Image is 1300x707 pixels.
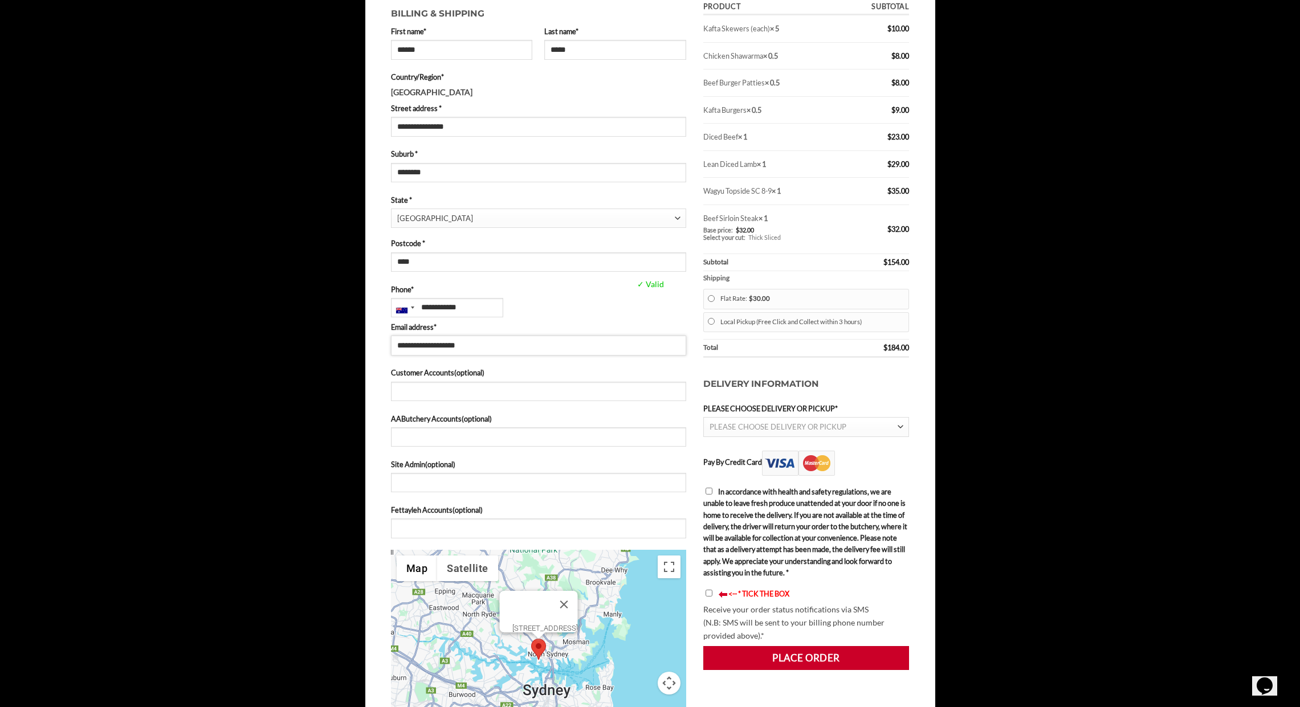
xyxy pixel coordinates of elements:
[392,299,418,317] div: Australia: +61
[763,51,778,60] strong: × 0.5
[891,78,909,87] bdi: 8.00
[391,367,686,378] label: Customer Accounts
[736,226,739,234] span: $
[703,15,840,42] td: Kafta Skewers (each)
[703,124,840,150] td: Diced Beef
[706,590,712,596] input: <-- * TICK THE BOX
[891,105,909,115] bdi: 9.00
[703,205,840,254] td: Beef Sirloin Steak
[891,78,895,87] span: $
[703,457,835,467] label: Pay By Credit Card
[887,132,891,141] span: $
[512,624,577,632] div: [STREET_ADDRESS]
[437,555,498,581] button: Show satellite imagery
[883,258,909,267] bdi: 154.00
[703,487,907,577] span: In accordance with health and safety regulations, we are unable to leave fresh produce unattended...
[703,340,840,358] th: Total
[703,234,833,242] div: Thick Sliced
[703,97,840,124] td: Kafta Burgers
[1252,661,1289,696] iframe: chat widget
[391,413,686,424] label: AAButchery Accounts
[720,314,904,329] label: Local Pickup (Free Click and Collect within 3 hours)
[759,214,768,223] strong: × 1
[550,591,577,618] button: Close
[772,186,781,195] strong: × 1
[887,186,891,195] span: $
[703,178,840,205] td: Wagyu Topside SC 8-9
[703,70,840,96] td: Beef Burger Patties
[391,238,686,249] label: Postcode
[891,51,909,60] bdi: 8.00
[658,672,680,694] button: Map camera controls
[391,284,686,295] label: Phone
[887,132,909,141] bdi: 23.00
[765,78,780,87] strong: × 0.5
[736,226,754,234] span: 32.00
[720,292,904,306] label: Flat Rate:
[891,105,895,115] span: $
[397,555,438,581] button: Show street map
[703,403,910,414] label: PLEASE CHOOSE DELIVERY OR PICKUP
[703,646,910,670] button: Place order
[425,460,455,469] span: (optional)
[391,1,686,21] h3: Billing & Shipping
[391,26,533,37] label: First name
[706,488,712,495] input: In accordance with health and safety regulations, we are unable to leave fresh produce unattended...
[887,160,909,169] bdi: 29.00
[703,271,910,285] th: Shipping
[703,226,733,234] dt: Base price:
[757,160,766,169] strong: × 1
[887,224,909,234] bdi: 32.00
[391,194,686,206] label: State
[749,295,753,302] span: $
[883,343,909,352] bdi: 184.00
[462,414,492,423] span: (optional)
[658,555,680,578] button: Toggle fullscreen view
[391,321,686,333] label: Email address
[891,51,895,60] span: $
[703,234,745,242] dt: Select your cut:
[391,71,686,83] label: Country/Region
[453,505,483,514] span: (optional)
[544,26,686,37] label: Last name
[728,589,789,598] font: <-- * TICK THE BOX
[703,366,910,403] h3: Delivery Information
[887,186,909,195] bdi: 35.00
[887,160,891,169] span: $
[391,504,686,516] label: Fettayleh Accounts
[397,209,675,228] span: New South Wales
[703,603,910,642] p: Receive your order status notifications via SMS (N.B: SMS will be sent to your billing phone numb...
[887,24,909,33] bdi: 10.00
[710,422,846,431] span: PLEASE CHOOSE DELIVERY OR PICKUP
[762,451,835,476] img: Pay By Credit Card
[703,43,840,70] td: Chicken Shawarma
[770,24,779,33] strong: × 5
[454,368,484,377] span: (optional)
[391,148,686,160] label: Suburb
[391,87,472,97] strong: [GEOGRAPHIC_DATA]
[391,459,686,470] label: Site Admin
[703,151,840,178] td: Lean Diced Lamb
[883,258,887,267] span: $
[391,209,686,228] span: State
[634,278,747,291] span: ✓ Valid
[887,224,891,234] span: $
[703,254,840,271] th: Subtotal
[738,132,747,141] strong: × 1
[749,295,770,302] bdi: 30.00
[718,591,728,598] img: arrow-blink.gif
[391,103,686,114] label: Street address
[747,105,761,115] strong: × 0.5
[883,343,887,352] span: $
[887,24,891,33] span: $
